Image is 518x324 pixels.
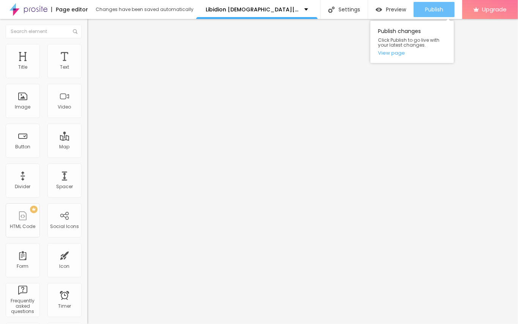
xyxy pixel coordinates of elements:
div: Changes have been saved automatically [96,7,194,12]
div: Text [60,64,69,70]
div: Social Icons [50,224,79,229]
img: Icone [328,6,335,13]
img: view-1.svg [376,6,382,13]
div: HTML Code [10,224,36,229]
img: Icone [73,29,77,34]
span: Upgrade [482,6,507,13]
span: Click Publish to go live with your latest changes. [378,38,446,47]
div: Frequently asked questions [8,298,38,315]
div: Title [18,64,27,70]
div: Button [15,144,30,149]
p: Libidion [DEMOGRAPHIC_DATA][MEDICAL_DATA] Capsules [GEOGRAPHIC_DATA] [206,7,299,12]
div: Page editor [51,7,88,12]
div: Spacer [56,184,73,189]
div: Video [58,104,71,110]
button: Publish [414,2,455,17]
div: Icon [60,264,70,269]
div: Divider [15,184,31,189]
div: Timer [58,304,71,309]
div: Publish changes [370,21,454,63]
span: Publish [425,6,443,13]
span: Preview [386,6,406,13]
a: View page [378,50,446,55]
div: Form [17,264,29,269]
div: Image [15,104,31,110]
button: Preview [368,2,414,17]
iframe: Editor [87,19,518,324]
input: Search element [6,25,82,38]
div: Map [60,144,70,149]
